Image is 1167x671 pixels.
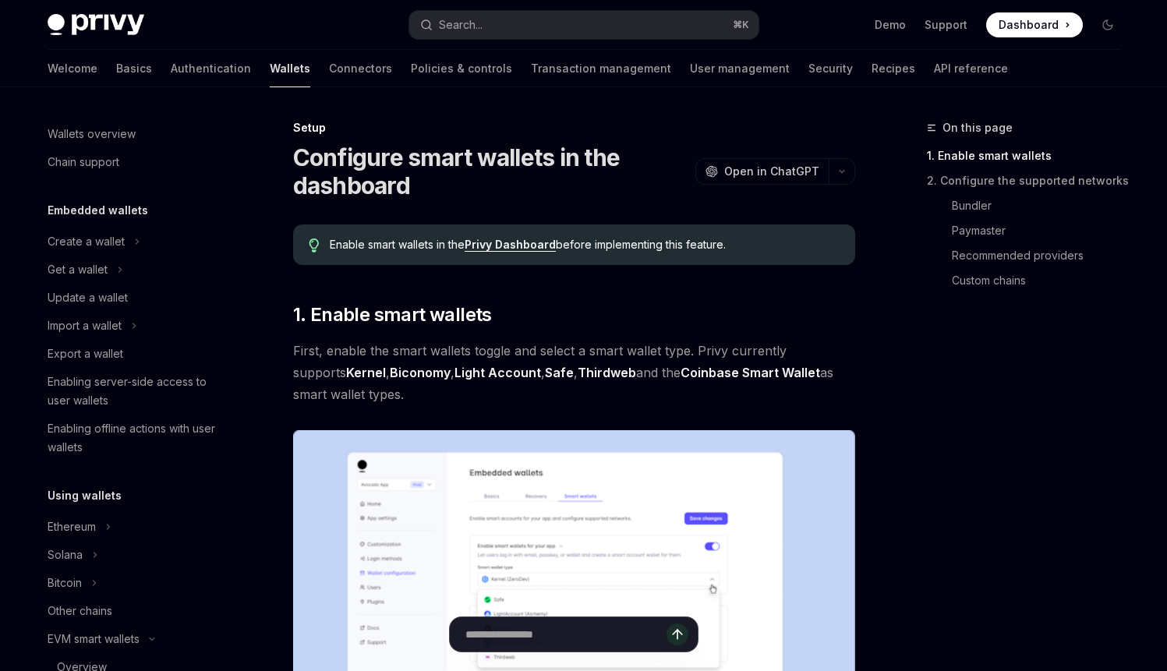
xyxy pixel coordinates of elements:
[346,365,386,381] a: Kernel
[48,232,125,251] div: Create a wallet
[927,243,1133,268] a: Recommended providers
[409,11,759,39] button: Open search
[545,365,574,381] a: Safe
[875,17,906,33] a: Demo
[293,302,492,327] span: 1. Enable smart wallets
[454,365,541,381] a: Light Account
[48,201,148,220] h5: Embedded wallets
[35,120,235,148] a: Wallets overview
[309,238,320,253] svg: Tip
[1095,12,1120,37] button: Toggle dark mode
[48,153,119,171] div: Chain support
[35,284,235,312] a: Update a wallet
[35,625,235,653] button: Toggle EVM smart wallets section
[465,617,667,652] input: Ask a question...
[35,415,235,461] a: Enabling offline actions with user wallets
[330,237,839,253] span: Enable smart wallets in the before implementing this feature.
[35,148,235,176] a: Chain support
[999,17,1059,33] span: Dashboard
[35,513,235,541] button: Toggle Ethereum section
[48,316,122,335] div: Import a wallet
[927,218,1133,243] a: Paymaster
[48,574,82,592] div: Bitcoin
[270,50,310,87] a: Wallets
[35,569,235,597] button: Toggle Bitcoin section
[48,373,225,410] div: Enabling server-side access to user wallets
[35,340,235,368] a: Export a wallet
[293,143,689,200] h1: Configure smart wallets in the dashboard
[667,623,688,645] button: Send message
[48,546,83,564] div: Solana
[48,630,140,648] div: EVM smart wallets
[48,260,108,279] div: Get a wallet
[35,256,235,284] button: Toggle Get a wallet section
[439,16,483,34] div: Search...
[171,50,251,87] a: Authentication
[927,168,1133,193] a: 2. Configure the supported networks
[35,368,235,415] a: Enabling server-side access to user wallets
[35,228,235,256] button: Toggle Create a wallet section
[986,12,1083,37] a: Dashboard
[35,597,235,625] a: Other chains
[927,193,1133,218] a: Bundler
[48,344,123,363] div: Export a wallet
[927,143,1133,168] a: 1. Enable smart wallets
[116,50,152,87] a: Basics
[934,50,1008,87] a: API reference
[531,50,671,87] a: Transaction management
[465,238,556,252] a: Privy Dashboard
[35,312,235,340] button: Toggle Import a wallet section
[293,340,855,405] span: First, enable the smart wallets toggle and select a smart wallet type. Privy currently supports ,...
[927,268,1133,293] a: Custom chains
[48,14,144,36] img: dark logo
[942,118,1013,137] span: On this page
[35,541,235,569] button: Toggle Solana section
[695,158,829,185] button: Open in ChatGPT
[48,602,112,620] div: Other chains
[808,50,853,87] a: Security
[411,50,512,87] a: Policies & controls
[329,50,392,87] a: Connectors
[390,365,451,381] a: Biconomy
[733,19,749,31] span: ⌘ K
[925,17,967,33] a: Support
[48,419,225,457] div: Enabling offline actions with user wallets
[578,365,636,381] a: Thirdweb
[293,120,855,136] div: Setup
[48,288,128,307] div: Update a wallet
[724,164,819,179] span: Open in ChatGPT
[48,125,136,143] div: Wallets overview
[872,50,915,87] a: Recipes
[690,50,790,87] a: User management
[681,365,820,381] a: Coinbase Smart Wallet
[48,517,96,536] div: Ethereum
[48,50,97,87] a: Welcome
[48,486,122,505] h5: Using wallets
